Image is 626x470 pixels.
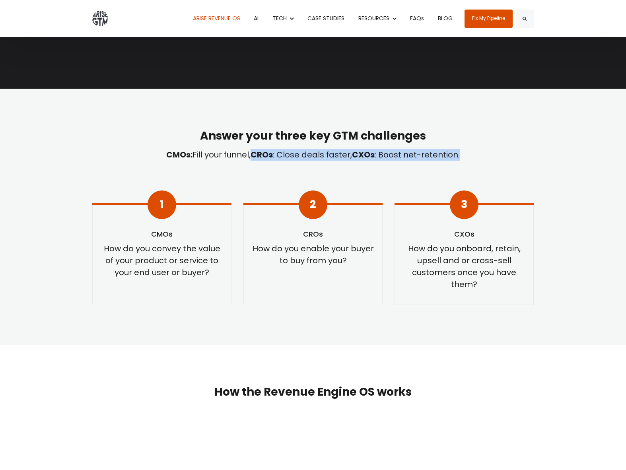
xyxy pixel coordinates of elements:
strong: CMOs: [166,149,192,160]
span: Show submenu for RESOURCES [358,14,359,15]
span: : Close deals faster, [273,149,352,160]
span: RESOURCES [358,14,389,22]
a: Fix My Pipeline [465,10,513,28]
img: ARISE GTM logo grey [92,11,108,26]
button: Search [515,10,534,28]
span: How do you onboard, retain, upsell and or cross-sell customers once you have them? [408,243,521,290]
h2: How the Revenue Engine OS works [92,385,534,400]
span: : Boost net-retention. [375,149,460,160]
div: 3 [461,196,467,213]
h2: Answer your three key GTM challenges [92,128,534,144]
h5: CMOs [100,229,224,239]
strong: CROs [251,149,273,160]
h5: CXOs [402,229,526,239]
strong: CXOs [352,149,375,160]
span: How do you convey the value of your product or service to your end user or buyer? [104,243,220,278]
span: Fill your funnel, [192,149,251,160]
span: TECH [272,14,287,22]
h5: CROs [251,229,375,239]
span: How do you enable your buyer to buy from you? [253,243,374,266]
div: 2 [310,196,316,213]
div: 1 [160,196,164,213]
